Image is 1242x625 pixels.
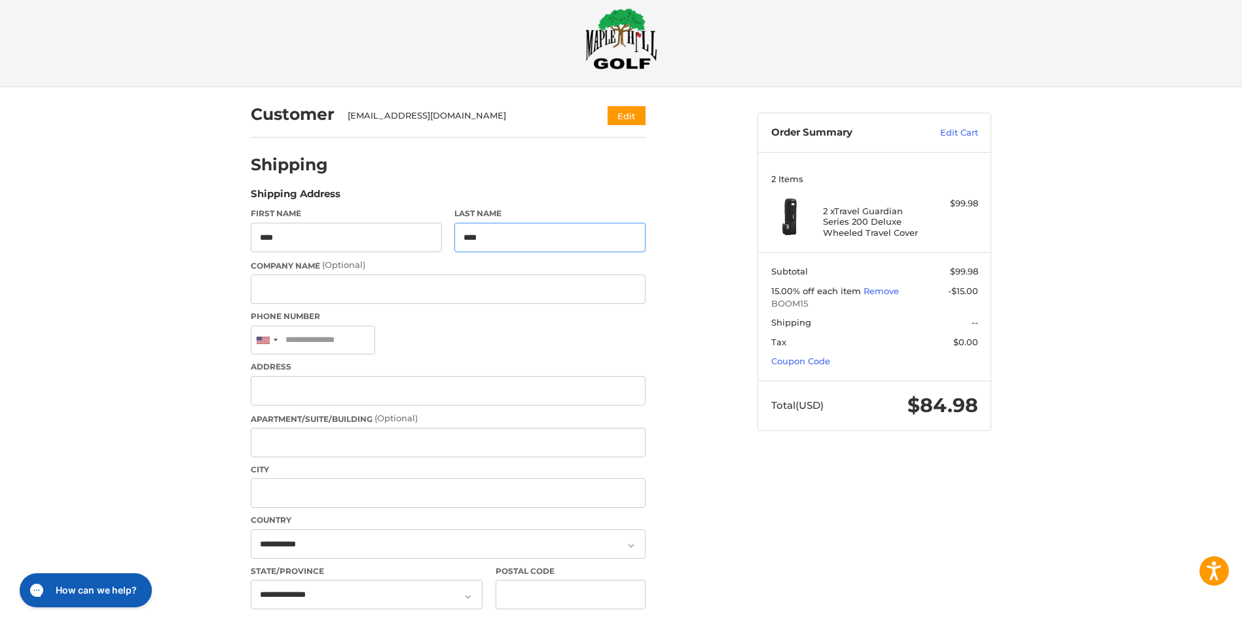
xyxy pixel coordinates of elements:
[251,104,335,124] h2: Customer
[823,206,923,238] h4: 2 x Travel Guardian Series 200 Deluxe Wheeled Travel Cover
[771,126,912,140] h3: Order Summary
[251,464,646,476] label: City
[251,187,340,208] legend: Shipping Address
[608,106,646,125] button: Edit
[907,393,978,417] span: $84.98
[771,337,786,347] span: Tax
[454,208,646,219] label: Last Name
[251,361,646,373] label: Address
[251,311,646,322] label: Phone Number
[972,317,978,328] span: --
[771,266,808,276] span: Subtotal
[251,565,483,577] label: State/Province
[13,569,156,612] iframe: Gorgias live chat messenger
[322,259,365,270] small: (Optional)
[251,326,282,354] div: United States: +1
[771,356,830,366] a: Coupon Code
[585,8,657,69] img: Maple Hill Golf
[496,565,646,577] label: Postal Code
[251,514,646,526] label: Country
[771,297,978,311] span: BOOM15
[771,174,978,184] h3: 2 Items
[948,286,978,296] span: -$15.00
[251,259,646,272] label: Company Name
[912,126,978,140] a: Edit Cart
[864,286,899,296] a: Remove
[771,399,824,411] span: Total (USD)
[251,155,328,175] h2: Shipping
[953,337,978,347] span: $0.00
[771,317,811,328] span: Shipping
[950,266,978,276] span: $99.98
[251,208,442,219] label: First Name
[374,413,418,423] small: (Optional)
[926,197,978,210] div: $99.98
[251,412,646,425] label: Apartment/Suite/Building
[771,286,864,296] span: 15.00% off each item
[348,109,583,123] div: [EMAIL_ADDRESS][DOMAIN_NAME]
